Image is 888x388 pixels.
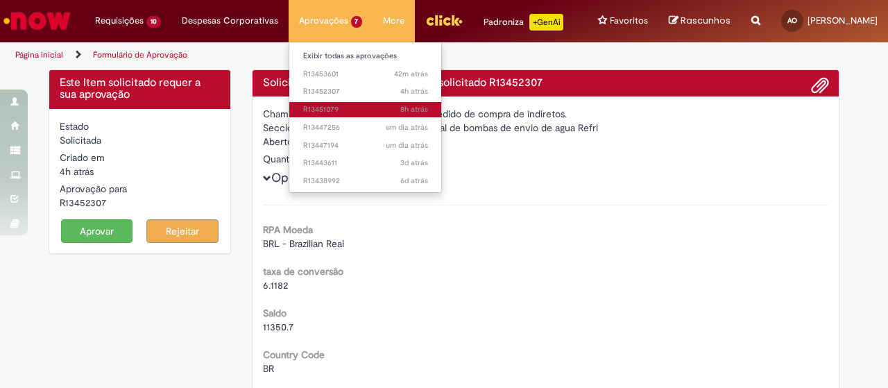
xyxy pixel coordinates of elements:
[351,16,363,28] span: 7
[263,135,310,149] label: Aberto por
[289,174,442,189] a: Aberto R13438992 :
[425,10,463,31] img: click_logo_yellow_360x200.png
[386,140,428,151] time: 26/08/2025 09:59:16
[289,155,442,171] a: Aberto R13443611 :
[263,265,343,278] b: taxa de conversão
[61,219,133,243] button: Aprovar
[289,120,442,135] a: Aberto R13447256 :
[263,135,829,152] div: [PERSON_NAME]
[263,321,293,333] span: 11350.7
[263,152,829,166] div: Quantidade 1
[263,362,274,375] span: BR
[386,122,428,133] time: 26/08/2025 10:08:50
[669,15,731,28] a: Rascunhos
[289,84,442,99] a: Aberto R13452307 :
[787,16,797,25] span: AO
[263,348,325,361] b: Country Code
[610,14,648,28] span: Favoritos
[303,69,428,80] span: R13453601
[60,119,89,133] label: Estado
[681,14,731,27] span: Rascunhos
[484,14,563,31] div: Padroniza
[386,140,428,151] span: um dia atrás
[394,69,428,79] span: 42m atrás
[60,196,220,210] div: R13452307
[146,219,219,243] button: Rejeitar
[400,104,428,115] time: 27/08/2025 09:34:31
[60,77,220,101] h4: Este Item solicitado requer a sua aprovação
[400,86,428,96] span: 4h atrás
[400,176,428,186] span: 6d atrás
[60,165,220,178] div: 27/08/2025 12:57:44
[263,223,313,236] b: RPA Moeda
[394,69,428,79] time: 27/08/2025 16:33:13
[60,182,127,196] label: Aprovação para
[808,15,878,26] span: [PERSON_NAME]
[383,14,404,28] span: More
[263,279,288,292] span: 6.1182
[303,158,428,169] span: R13443611
[400,104,428,115] span: 8h atrás
[15,49,63,60] a: Página inicial
[263,77,829,90] h4: Solicitação de aprovação para Item solicitado R13452307
[303,176,428,187] span: R13438992
[289,102,442,117] a: Aberto R13451079 :
[1,7,73,35] img: ServiceNow
[263,237,344,250] span: BRL - Brazilian Real
[303,122,428,133] span: R13447256
[303,140,428,151] span: R13447194
[303,104,428,115] span: R13451079
[60,165,94,178] time: 27/08/2025 12:57:44
[289,67,442,82] a: Aberto R13453601 :
[289,42,443,193] ul: Aprovações
[400,176,428,186] time: 22/08/2025 10:19:21
[263,307,287,319] b: Saldo
[303,86,428,97] span: R13452307
[400,158,428,168] span: 3d atrás
[60,165,94,178] span: 4h atrás
[263,121,829,135] div: Seccionadora 40A para bloqueio individual de bombas de envio de agua Refri
[400,86,428,96] time: 27/08/2025 12:57:44
[386,122,428,133] span: um dia atrás
[299,14,348,28] span: Aprovações
[60,133,220,147] div: Solicitada
[60,151,105,165] label: Criado em
[146,16,161,28] span: 10
[289,49,442,64] a: Exibir todas as aprovações
[529,14,563,31] p: +GenAi
[10,42,581,68] ul: Trilhas de página
[182,14,278,28] span: Despesas Corporativas
[400,158,428,168] time: 25/08/2025 11:03:54
[95,14,144,28] span: Requisições
[93,49,187,60] a: Formulário de Aprovação
[289,138,442,153] a: Aberto R13447194 :
[263,107,829,121] div: Chamado destinado para a geração de pedido de compra de indiretos.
